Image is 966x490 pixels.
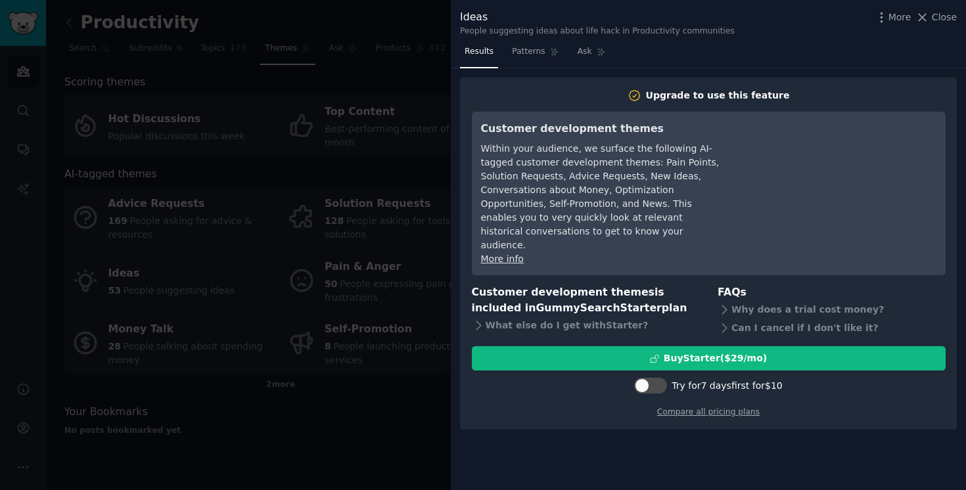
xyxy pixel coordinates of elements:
[481,142,721,252] div: Within your audience, we surface the following AI-tagged customer development themes: Pain Points...
[481,121,721,137] h3: Customer development themes
[888,11,911,24] span: More
[472,284,700,317] h3: Customer development themes is included in plan
[573,41,610,68] a: Ask
[672,379,782,393] div: Try for 7 days first for $10
[481,254,524,264] a: More info
[512,46,545,58] span: Patterns
[578,46,592,58] span: Ask
[718,284,946,301] h3: FAQs
[875,11,911,24] button: More
[507,41,563,68] a: Patterns
[664,351,767,365] div: Buy Starter ($ 29 /mo )
[465,46,494,58] span: Results
[460,41,498,68] a: Results
[536,301,661,314] span: GummySearch Starter
[932,11,957,24] span: Close
[739,121,936,219] iframe: YouTube video player
[915,11,957,24] button: Close
[718,300,946,319] div: Why does a trial cost money?
[472,317,700,335] div: What else do I get with Starter ?
[718,319,946,337] div: Can I cancel if I don't like it?
[460,26,735,37] div: People suggesting ideas about life hack in Productivity communities
[460,9,735,26] div: Ideas
[646,89,790,102] div: Upgrade to use this feature
[657,407,760,416] a: Compare all pricing plans
[472,346,946,370] button: BuyStarter($29/mo)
